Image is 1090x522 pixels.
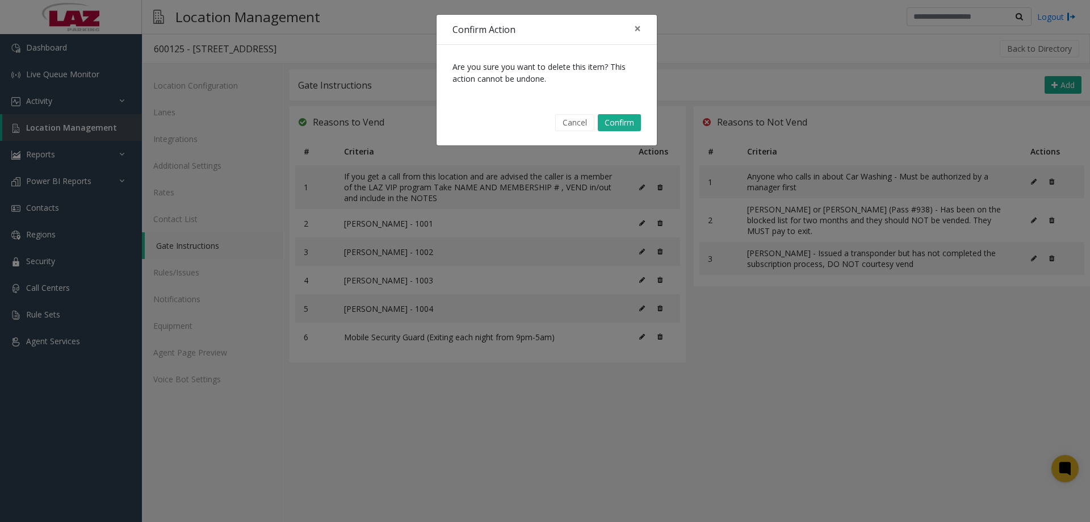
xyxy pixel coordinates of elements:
button: Confirm [598,114,641,131]
button: Close [626,15,649,43]
span: × [634,20,641,36]
h4: Confirm Action [452,23,515,36]
button: Cancel [555,114,594,131]
div: Are you sure you want to delete this item? This action cannot be undone. [437,45,657,101]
